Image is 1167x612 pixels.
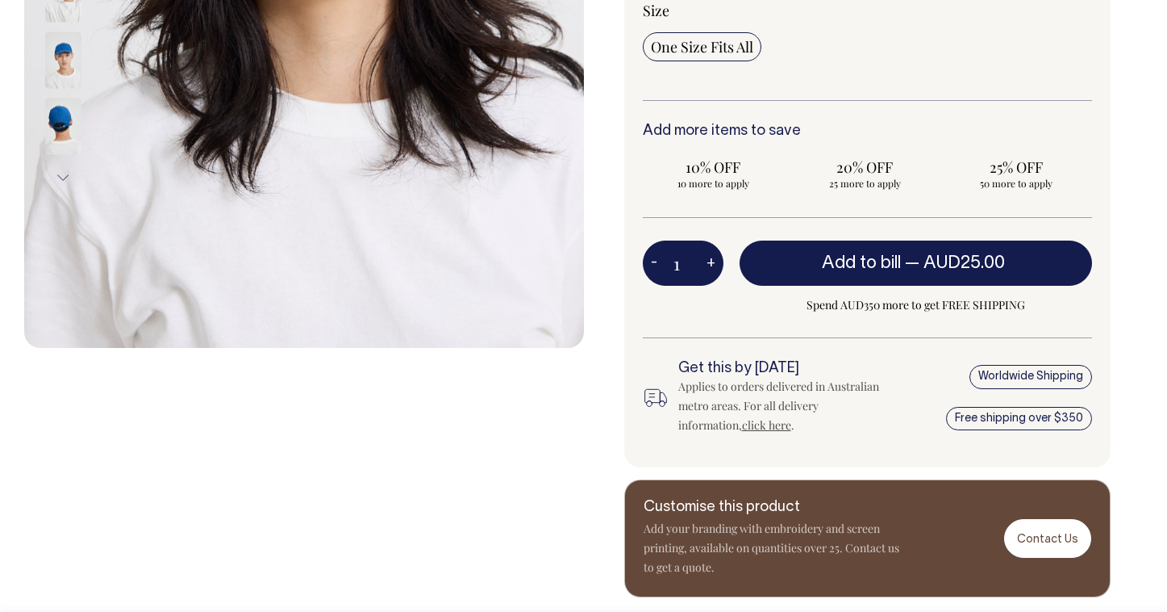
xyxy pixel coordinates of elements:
span: 25 more to apply [802,177,927,190]
div: Size [643,1,1093,20]
div: Applies to orders delivered in Australian metro areas. For all delivery information, . [678,377,888,435]
span: 50 more to apply [953,177,1079,190]
span: One Size Fits All [651,37,753,57]
input: 10% OFF 10 more to apply [643,153,785,195]
span: 25% OFF [953,157,1079,177]
span: 20% OFF [802,157,927,177]
span: Add to bill [822,255,901,271]
img: worker-blue [45,99,81,155]
input: 25% OFF 50 more to apply [945,153,1087,195]
button: Next [51,160,75,196]
button: Add to bill —AUD25.00 [740,241,1093,286]
button: - [643,247,665,279]
p: Add your branding with embroidery and screen printing, available on quantities over 25. Contact u... [644,519,902,577]
a: Contact Us [1004,519,1091,557]
span: 10 more to apply [651,177,777,190]
span: Spend AUD350 more to get FREE SHIPPING [740,296,1093,315]
input: One Size Fits All [643,32,761,61]
h6: Customise this product [644,500,902,516]
span: 10% OFF [651,157,777,177]
button: + [698,247,723,279]
span: AUD25.00 [923,255,1005,271]
span: — [905,255,1009,271]
h6: Get this by [DATE] [678,361,888,377]
h6: Add more items to save [643,124,1093,140]
input: 20% OFF 25 more to apply [794,153,936,195]
a: click here [742,417,791,433]
img: worker-blue [45,32,81,89]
